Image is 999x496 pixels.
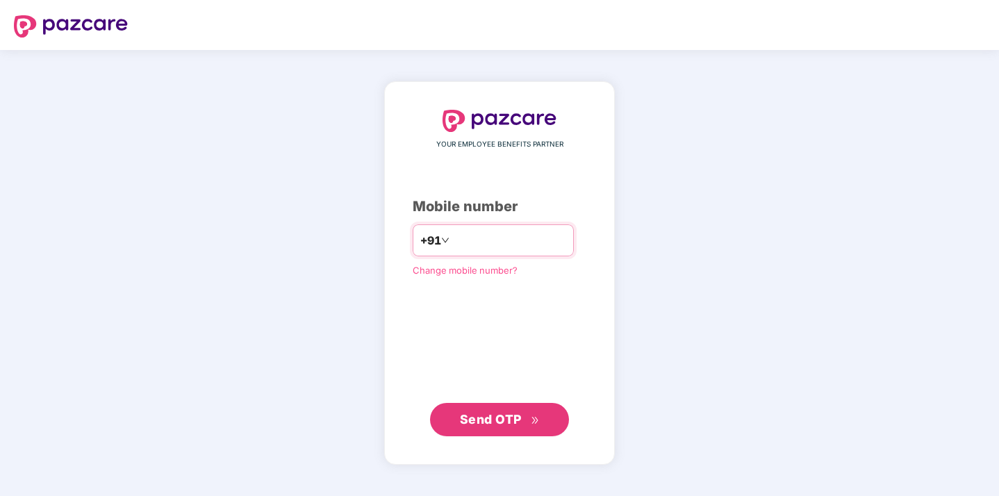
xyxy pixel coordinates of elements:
span: double-right [531,416,540,425]
a: Change mobile number? [413,265,518,276]
div: Mobile number [413,196,586,217]
span: +91 [420,232,441,249]
img: logo [14,15,128,38]
img: logo [443,110,556,132]
span: YOUR EMPLOYEE BENEFITS PARTNER [436,139,563,150]
span: Send OTP [460,412,522,427]
span: down [441,236,449,245]
button: Send OTPdouble-right [430,403,569,436]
